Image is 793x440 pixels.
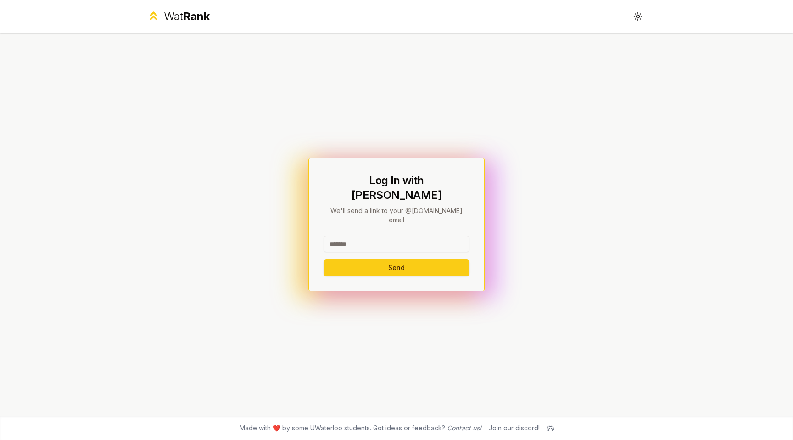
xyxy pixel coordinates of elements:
a: WatRank [147,9,210,24]
div: Wat [164,9,210,24]
a: Contact us! [447,424,481,432]
h1: Log In with [PERSON_NAME] [324,173,469,203]
p: We'll send a link to your @[DOMAIN_NAME] email [324,206,469,225]
button: Send [324,259,469,276]
div: Join our discord! [489,423,540,433]
span: Rank [183,10,210,23]
span: Made with ❤️ by some UWaterloo students. Got ideas or feedback? [240,423,481,433]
